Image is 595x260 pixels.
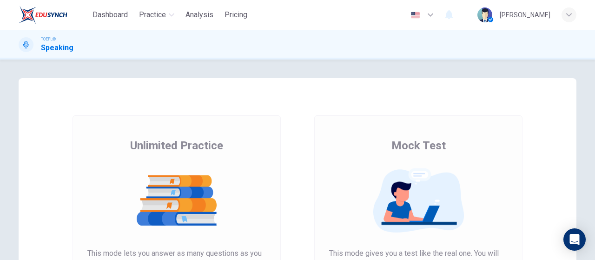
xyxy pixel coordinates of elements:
[500,9,550,20] div: [PERSON_NAME]
[139,9,166,20] span: Practice
[89,7,132,23] button: Dashboard
[563,228,586,251] div: Open Intercom Messenger
[19,6,89,24] a: EduSynch logo
[135,7,178,23] button: Practice
[130,138,223,153] span: Unlimited Practice
[225,9,247,20] span: Pricing
[19,6,67,24] img: EduSynch logo
[477,7,492,22] img: Profile picture
[93,9,128,20] span: Dashboard
[410,12,421,19] img: en
[182,7,217,23] button: Analysis
[41,36,56,42] span: TOEFL®
[221,7,251,23] button: Pricing
[41,42,73,53] h1: Speaking
[185,9,213,20] span: Analysis
[391,138,446,153] span: Mock Test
